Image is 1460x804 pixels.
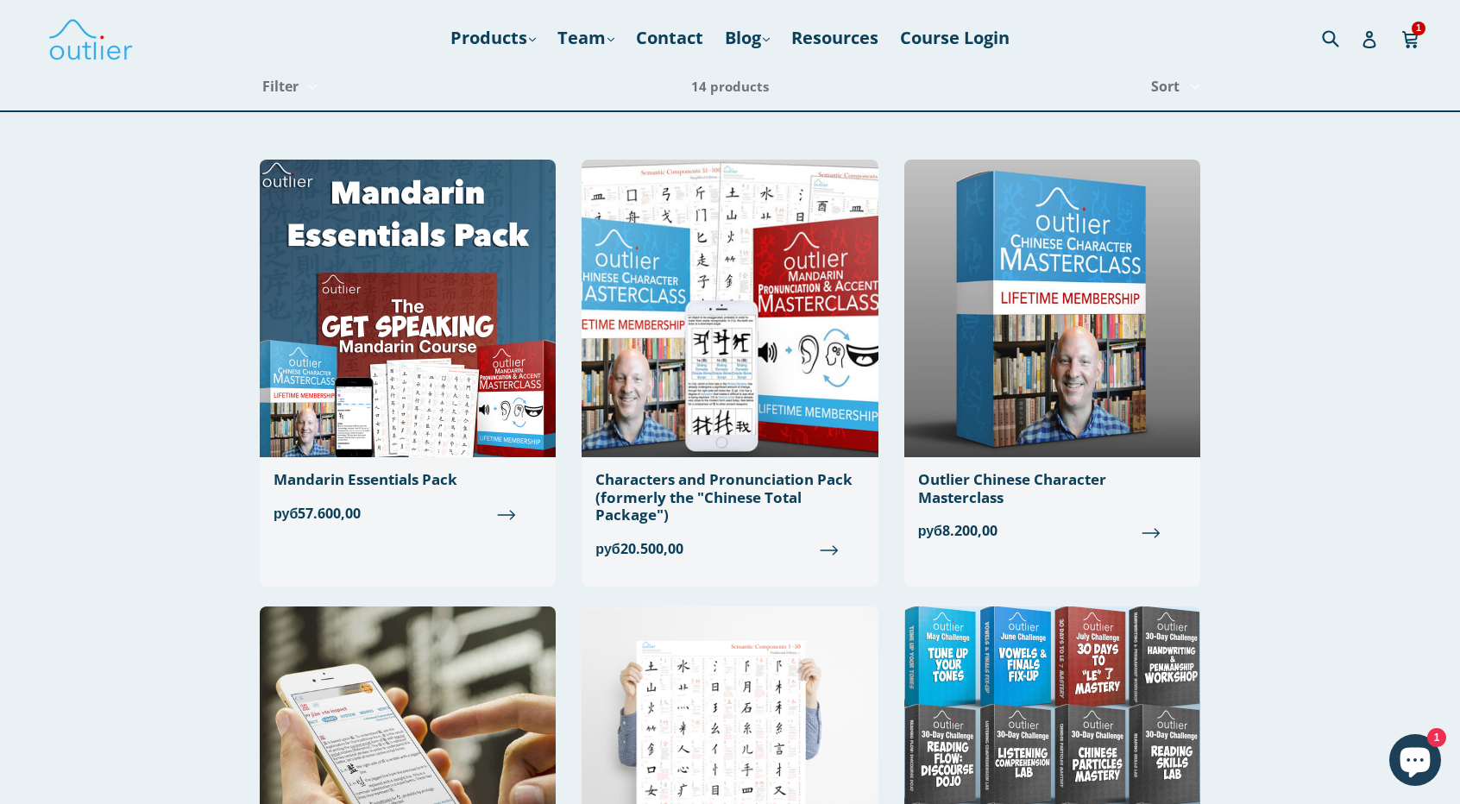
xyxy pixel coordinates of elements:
a: Contact [627,22,712,53]
span: руб57.600,00 [274,502,542,523]
a: Mandarin Essentials Pack руб57.600,00 [260,160,556,537]
div: Mandarin Essentials Pack [274,471,542,488]
span: 1 [1412,22,1425,35]
span: руб20.500,00 [595,537,864,558]
div: Characters and Pronunciation Pack (formerly the "Chinese Total Package") [595,471,864,524]
a: Course Login [891,22,1018,53]
img: Outlier Linguistics [47,13,134,63]
img: Mandarin Essentials Pack [260,160,556,457]
a: Characters and Pronunciation Pack (formerly the "Chinese Total Package") руб20.500,00 [582,160,878,572]
a: Resources [783,22,887,53]
span: 14 products [691,78,769,95]
img: Outlier Chinese Character Masterclass Outlier Linguistics [904,160,1200,457]
a: Blog [716,22,778,53]
div: Outlier Chinese Character Masterclass [918,471,1186,506]
a: Team [549,22,623,53]
input: Search [1318,20,1365,55]
a: Products [442,22,544,53]
a: Outlier Chinese Character Masterclass руб8.200,00 [904,160,1200,555]
img: Chinese Total Package Outlier Linguistics [582,160,878,457]
a: 1 [1401,18,1421,58]
inbox-online-store-chat: Shopify online store chat [1384,734,1446,790]
span: руб8.200,00 [918,520,1186,541]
